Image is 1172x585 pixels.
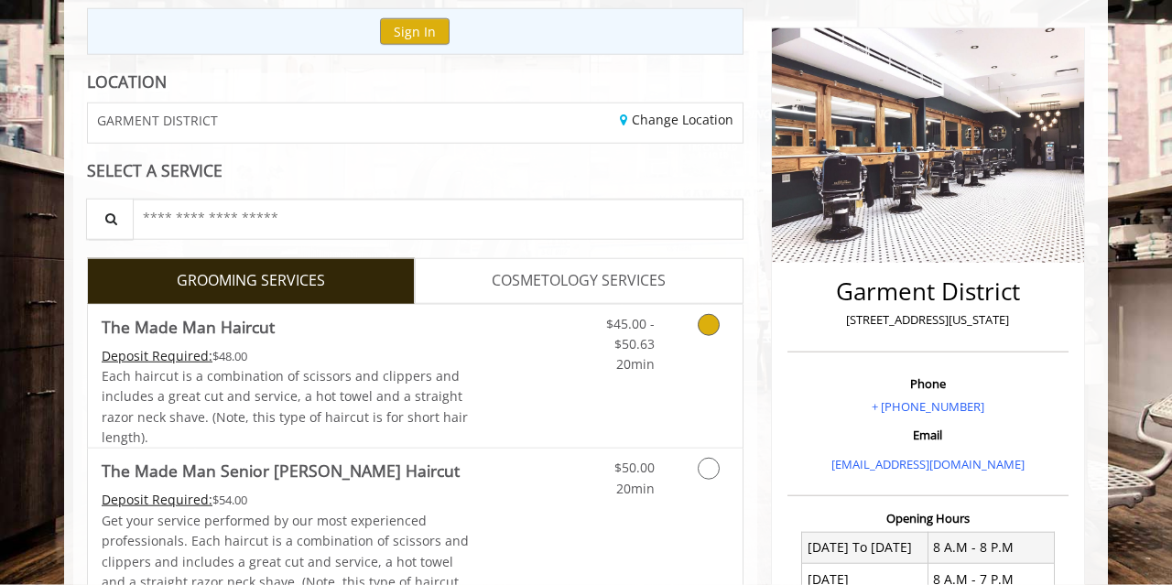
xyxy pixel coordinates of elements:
[620,111,733,128] a: Change Location
[792,278,1064,305] h2: Garment District
[614,459,655,476] span: $50.00
[177,269,325,293] span: GROOMING SERVICES
[792,377,1064,390] h3: Phone
[380,18,450,45] button: Sign In
[87,70,167,92] b: LOCATION
[97,114,218,127] span: GARMENT DISTRICT
[102,346,470,366] div: $48.00
[787,512,1069,525] h3: Opening Hours
[872,398,984,415] a: + [PHONE_NUMBER]
[102,490,470,510] div: $54.00
[86,199,134,240] button: Service Search
[616,355,655,373] span: 20min
[102,367,468,446] span: Each haircut is a combination of scissors and clippers and includes a great cut and service, a ho...
[492,269,666,293] span: COSMETOLOGY SERVICES
[87,162,743,179] div: SELECT A SERVICE
[616,480,655,497] span: 20min
[102,491,212,508] span: This service needs some Advance to be paid before we block your appointment
[792,428,1064,441] h3: Email
[792,310,1064,330] p: [STREET_ADDRESS][US_STATE]
[606,315,655,352] span: $45.00 - $50.63
[102,347,212,364] span: This service needs some Advance to be paid before we block your appointment
[831,456,1025,472] a: [EMAIL_ADDRESS][DOMAIN_NAME]
[802,532,928,563] td: [DATE] To [DATE]
[102,314,275,340] b: The Made Man Haircut
[102,458,460,483] b: The Made Man Senior [PERSON_NAME] Haircut
[928,532,1054,563] td: 8 A.M - 8 P.M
